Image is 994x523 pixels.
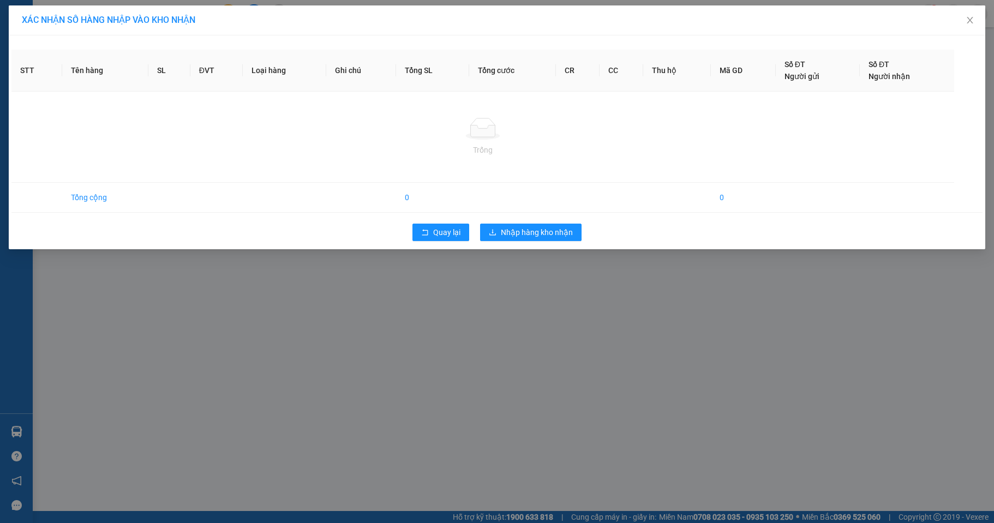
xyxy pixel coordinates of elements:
span: close [966,16,974,25]
th: Mã GD [711,50,776,92]
div: Trống [20,144,945,156]
td: 0 [711,183,776,213]
th: Tổng cước [469,50,556,92]
th: CR [556,50,600,92]
th: Tổng SL [396,50,469,92]
th: CC [600,50,643,92]
span: Số ĐT [785,60,805,69]
span: rollback [421,229,429,237]
th: STT [11,50,62,92]
span: Số ĐT [869,60,889,69]
span: download [489,229,496,237]
td: 0 [396,183,469,213]
span: Nhập hàng kho nhận [501,226,573,238]
button: rollbackQuay lại [412,224,469,241]
th: Tên hàng [62,50,148,92]
th: SL [148,50,190,92]
th: Loại hàng [243,50,326,92]
th: Thu hộ [643,50,711,92]
span: Người nhận [869,72,910,81]
button: downloadNhập hàng kho nhận [480,224,582,241]
button: Close [955,5,985,36]
span: XÁC NHẬN SỐ HÀNG NHẬP VÀO KHO NHẬN [22,15,195,25]
th: ĐVT [190,50,243,92]
span: Người gửi [785,72,819,81]
th: Ghi chú [326,50,397,92]
span: Quay lại [433,226,460,238]
td: Tổng cộng [62,183,148,213]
